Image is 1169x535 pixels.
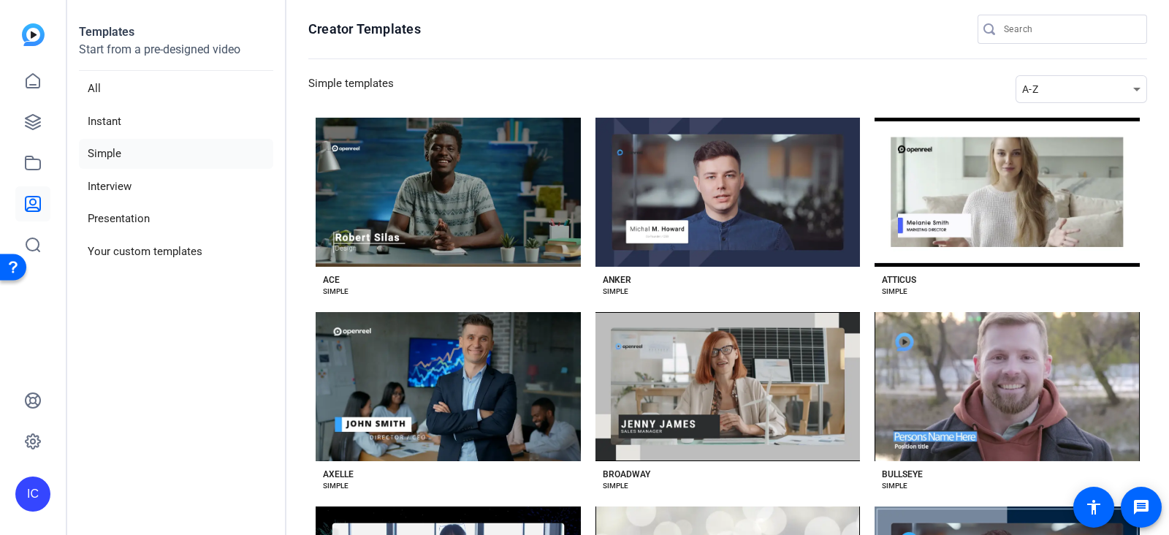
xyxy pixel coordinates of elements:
div: SIMPLE [882,480,907,492]
li: Interview [79,172,273,202]
div: ACE [323,274,340,286]
div: SIMPLE [882,286,907,297]
li: All [79,74,273,104]
img: blue-gradient.svg [22,23,45,46]
div: ANKER [603,274,631,286]
input: Search [1004,20,1135,38]
mat-icon: message [1132,498,1150,516]
div: IC [15,477,50,512]
button: Template image [316,312,581,461]
div: BROADWAY [603,468,650,480]
div: SIMPLE [603,286,628,297]
li: Presentation [79,204,273,234]
div: ATTICUS [882,274,916,286]
h1: Creator Templates [308,20,421,38]
button: Template image [316,118,581,267]
h3: Simple templates [308,75,394,103]
mat-icon: accessibility [1085,498,1103,516]
p: Start from a pre-designed video [79,41,273,71]
strong: Templates [79,25,134,39]
li: Instant [79,107,273,137]
div: SIMPLE [323,480,349,492]
button: Template image [875,118,1140,267]
div: SIMPLE [603,480,628,492]
button: Template image [875,312,1140,461]
button: Template image [595,312,861,461]
button: Template image [595,118,861,267]
li: Your custom templates [79,237,273,267]
span: A-Z [1022,83,1038,95]
div: AXELLE [323,468,354,480]
div: BULLSEYE [882,468,923,480]
div: SIMPLE [323,286,349,297]
li: Simple [79,139,273,169]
